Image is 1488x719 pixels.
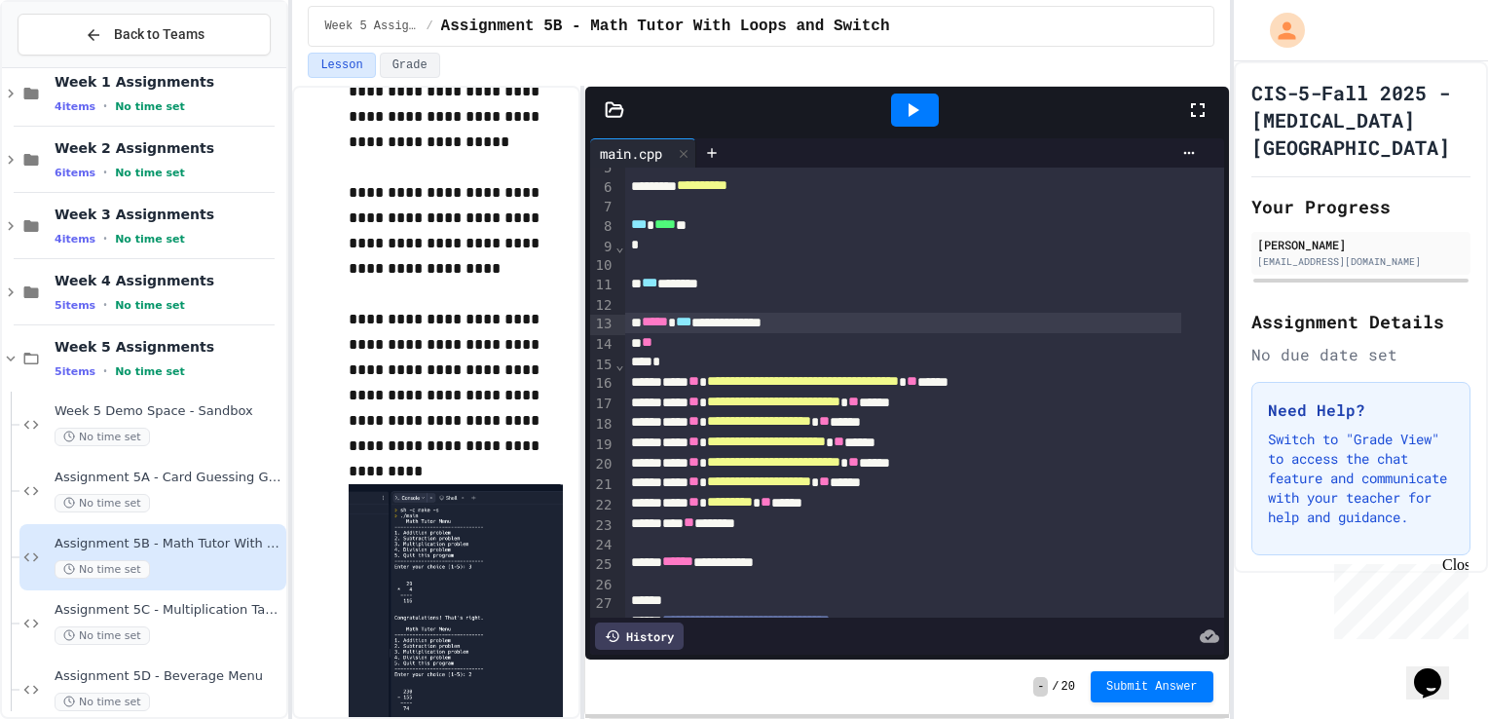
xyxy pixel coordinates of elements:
button: Grade [380,53,440,78]
div: main.cpp [590,138,696,168]
div: 13 [590,315,614,335]
span: 5 items [55,365,95,378]
div: 20 [590,455,614,475]
div: 14 [590,335,614,356]
span: Assignment 5A - Card Guessing Game [55,470,282,486]
div: 8 [590,217,614,238]
div: 10 [590,256,614,276]
div: 7 [590,198,614,217]
span: Submit Answer [1106,679,1198,695]
div: 6 [590,178,614,199]
div: [EMAIL_ADDRESS][DOMAIN_NAME] [1257,254,1465,269]
span: No time set [55,494,150,512]
span: No time set [55,428,150,446]
span: 20 [1061,679,1075,695]
button: Lesson [308,53,375,78]
div: 21 [590,475,614,496]
div: My Account [1249,8,1310,53]
span: / [426,19,432,34]
span: Fold line [614,239,624,254]
div: 17 [590,395,614,415]
span: • [103,231,107,246]
span: • [103,363,107,379]
span: • [103,165,107,180]
span: No time set [115,167,185,179]
div: 22 [590,496,614,516]
span: No time set [115,365,185,378]
iframe: chat widget [1326,556,1469,639]
span: 6 items [55,167,95,179]
div: [PERSON_NAME] [1257,236,1465,253]
div: main.cpp [590,143,672,164]
span: No time set [115,233,185,246]
span: Week 5 Assignments [324,19,418,34]
div: No due date set [1251,343,1470,366]
span: Assignment 5B - Math Tutor With Loops and Switch [55,536,282,552]
div: 27 [590,594,614,614]
div: Chat with us now!Close [8,8,134,124]
span: Week 2 Assignments [55,139,282,157]
div: 12 [590,296,614,316]
span: No time set [55,693,150,711]
button: Submit Answer [1091,671,1213,702]
p: Switch to "Grade View" to access the chat feature and communicate with your teacher for help and ... [1268,430,1454,527]
span: 4 items [55,233,95,246]
span: No time set [115,100,185,113]
h2: Your Progress [1251,193,1470,220]
div: 18 [590,415,614,435]
span: Week 5 Assignments [55,338,282,356]
div: 15 [590,356,614,375]
h2: Assignment Details [1251,308,1470,335]
span: Assignment 5B - Math Tutor With Loops and Switch [441,15,890,38]
div: 23 [590,516,614,537]
div: 5 [590,159,614,178]
span: • [103,98,107,114]
div: 28 [590,614,614,634]
div: 11 [590,276,614,296]
span: / [1052,679,1059,695]
span: 4 items [55,100,95,113]
span: • [103,297,107,313]
button: Back to Teams [18,14,271,56]
span: Fold line [614,357,624,372]
h3: Need Help? [1268,398,1454,422]
span: - [1033,677,1048,697]
span: Week 5 Demo Space - Sandbox [55,403,282,420]
h1: CIS-5-Fall 2025 - [MEDICAL_DATA][GEOGRAPHIC_DATA] [1251,79,1470,161]
div: 25 [590,555,614,576]
span: No time set [115,299,185,312]
span: 5 items [55,299,95,312]
span: No time set [55,560,150,579]
div: 9 [590,238,614,257]
span: Assignment 5D - Beverage Menu [55,668,282,685]
div: History [595,623,684,650]
span: Week 3 Assignments [55,206,282,223]
span: Week 1 Assignments [55,73,282,91]
div: 16 [590,374,614,395]
span: Back to Teams [114,24,205,45]
div: 26 [590,576,614,595]
iframe: chat widget [1406,641,1469,700]
span: No time set [55,626,150,645]
div: 24 [590,536,614,555]
div: 19 [590,435,614,456]
span: Week 4 Assignments [55,272,282,289]
span: Assignment 5C - Multiplication Table for Jedi Academy [55,602,282,619]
